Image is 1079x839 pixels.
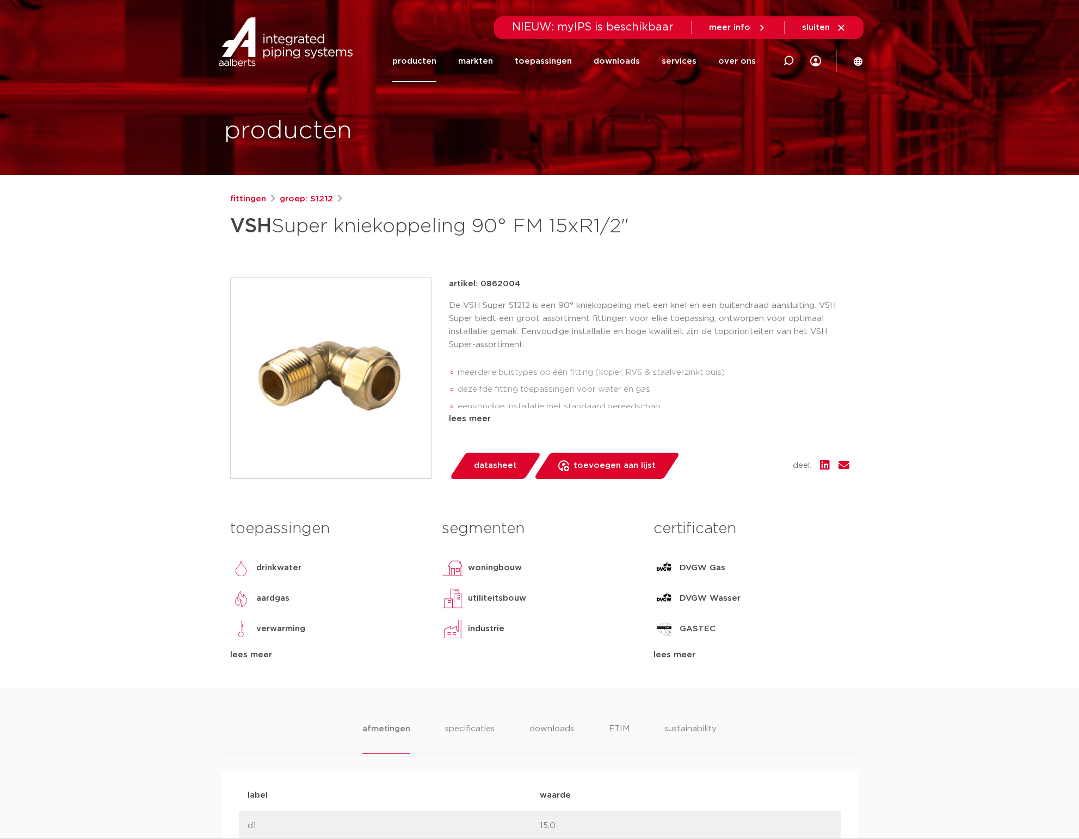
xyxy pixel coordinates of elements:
li: afmetingen [362,723,410,754]
p: DVGW Gas [680,562,725,575]
img: woningbouw [442,557,464,579]
p: d1 [248,819,540,832]
li: downloads [529,723,574,754]
a: groep: S1212 [280,193,333,206]
p: De VSH Super S1212 is een 90° kniekoppeling met een knel en een buitendraad aansluiting. VSH Supe... [449,299,849,351]
nav: Menu [392,40,756,82]
img: verwarming [230,618,252,640]
p: 15,0 [540,819,832,832]
a: downloads [594,40,640,82]
p: industrie [468,622,504,636]
a: meer info [709,23,767,33]
h3: toepassingen [230,518,426,540]
h1: Super kniekoppeling 90° FM 15xR1/2" [230,210,639,243]
span: sluiten [802,23,830,32]
p: woningbouw [468,562,522,575]
a: fittingen [230,193,266,206]
a: over ons [718,40,756,82]
div: lees meer [449,412,849,425]
div: lees meer [653,649,849,662]
img: aardgas [230,588,252,609]
li: sustainability [664,723,717,754]
h3: segmenten [442,518,637,540]
span: toevoegen aan lijst [574,457,656,474]
li: dezelfde fitting toepassingen voor water en gas [458,381,849,398]
img: industrie [442,618,464,640]
h1: producten [224,114,352,149]
img: drinkwater [230,557,252,579]
h3: certificaten [653,518,849,540]
span: deel: [793,459,811,472]
p: drinkwater [256,562,301,575]
strong: VSH [230,217,272,236]
span: meer info [709,23,750,32]
a: datasheet [449,453,541,479]
div: lees meer [230,649,426,662]
a: producten [392,40,436,82]
p: artikel: 0862004 [449,277,520,291]
img: DVGW Gas [653,557,675,579]
img: GASTEC [653,618,675,640]
p: label [248,789,540,802]
p: verwarming [256,622,305,636]
img: Product Image for VSH Super kniekoppeling 90° FM 15xR1/2" [231,278,431,478]
span: datasheet [474,457,517,474]
span: NIEUW: myIPS is beschikbaar [512,22,674,33]
p: waarde [540,789,832,802]
li: ETIM [609,723,630,754]
li: specificaties [445,723,495,754]
img: DVGW Wasser [653,588,675,609]
p: GASTEC [680,622,716,636]
a: services [662,40,696,82]
p: utiliteitsbouw [468,592,526,605]
p: aardgas [256,592,289,605]
li: meerdere buistypes op één fitting (koper, RVS & staalverzinkt buis) [458,364,849,381]
a: toepassingen [515,40,572,82]
p: DVGW Wasser [680,592,741,605]
a: sluiten [802,23,846,33]
li: eenvoudige installatie met standaard gereedschap [458,398,849,416]
a: markten [458,40,493,82]
img: utiliteitsbouw [442,588,464,609]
